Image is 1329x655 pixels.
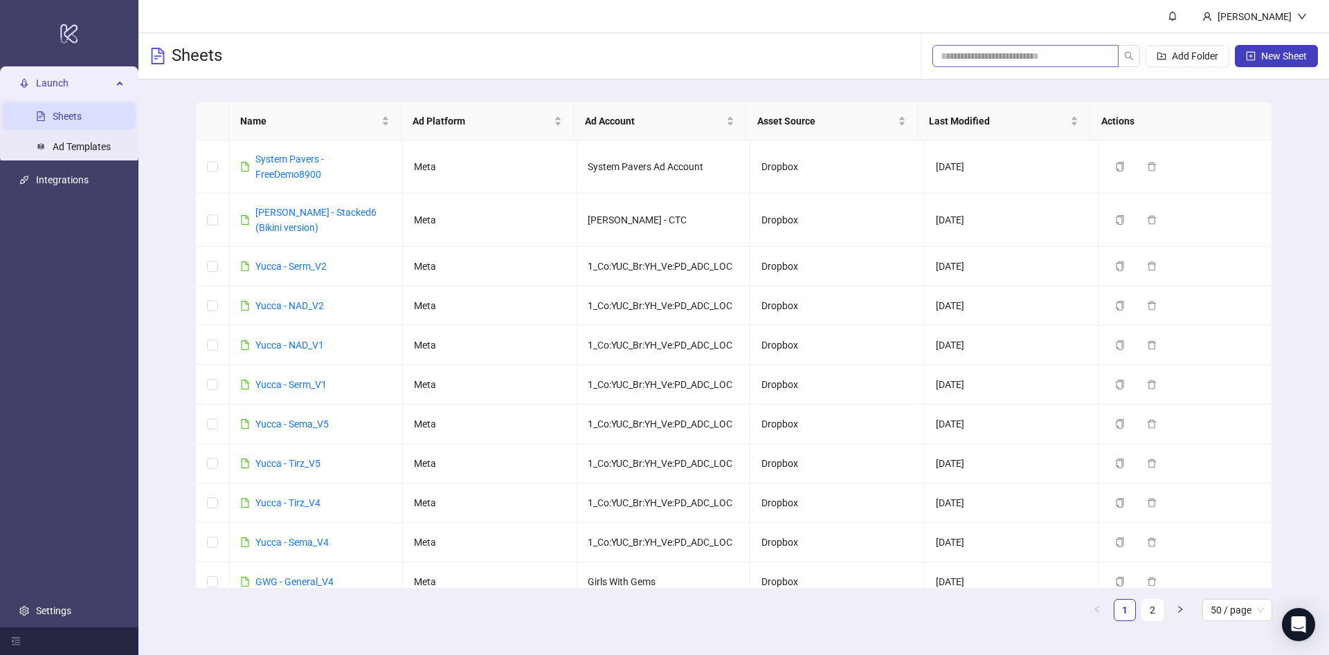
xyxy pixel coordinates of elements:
[577,286,750,326] td: 1_Co:YUC_Br:YH_Ve:PD_ADC_LOC
[403,483,577,523] td: Meta
[240,301,250,311] span: file
[403,405,577,444] td: Meta
[1147,215,1157,225] span: delete
[925,326,1099,365] td: [DATE]
[1115,537,1125,547] span: copy
[577,194,750,247] td: [PERSON_NAME] - CTC
[255,261,327,272] a: Yucca - Serm_V2
[1168,11,1177,21] span: bell
[255,300,324,311] a: Yucca - NAD_V2
[1169,599,1191,621] li: Next Page
[1202,599,1272,621] div: Page Size
[240,162,250,172] span: file
[577,140,750,194] td: System Pavers Ad Account
[925,365,1099,405] td: [DATE]
[1297,12,1307,21] span: down
[1115,301,1125,311] span: copy
[240,419,250,429] span: file
[1157,51,1166,61] span: folder-add
[53,111,82,122] a: Sheets
[750,286,924,326] td: Dropbox
[1246,51,1256,61] span: plus-square
[925,247,1099,286] td: [DATE]
[925,194,1099,247] td: [DATE]
[750,523,924,562] td: Dropbox
[255,154,324,180] a: System Pavers - FreeDemo8900
[1147,419,1157,429] span: delete
[240,340,250,350] span: file
[577,483,750,523] td: 1_Co:YUC_Br:YH_Ve:PD_ADC_LOC
[240,380,250,389] span: file
[255,340,324,351] a: Yucca - NAD_V1
[925,444,1099,483] td: [DATE]
[925,562,1099,602] td: [DATE]
[757,113,896,129] span: Asset Source
[240,537,250,547] span: file
[1115,459,1125,468] span: copy
[1282,608,1315,641] div: Open Intercom Messenger
[403,247,577,286] td: Meta
[1147,380,1157,389] span: delete
[403,444,577,483] td: Meta
[750,483,924,523] td: Dropbox
[403,562,577,602] td: Meta
[925,286,1099,326] td: [DATE]
[1147,537,1157,547] span: delete
[1124,51,1134,61] span: search
[1147,577,1157,587] span: delete
[1211,600,1264,620] span: 50 / page
[1115,498,1125,508] span: copy
[403,365,577,405] td: Meta
[240,577,250,587] span: file
[577,247,750,286] td: 1_Co:YUC_Br:YH_Ve:PD_ADC_LOC
[403,286,577,326] td: Meta
[255,576,334,587] a: GWG - General_V4
[750,405,924,444] td: Dropbox
[1115,162,1125,172] span: copy
[1115,380,1125,389] span: copy
[750,326,924,365] td: Dropbox
[11,636,21,646] span: menu-fold
[577,365,750,405] td: 1_Co:YUC_Br:YH_Ve:PD_ADC_LOC
[1115,340,1125,350] span: copy
[240,498,250,508] span: file
[150,48,166,64] span: file-text
[750,444,924,483] td: Dropbox
[1115,215,1125,225] span: copy
[750,140,924,194] td: Dropbox
[255,418,329,430] a: Yucca - Sema_V5
[1147,340,1157,350] span: delete
[1176,605,1184,614] span: right
[746,102,919,140] th: Asset Source
[401,102,574,140] th: Ad Platform
[1114,600,1135,620] a: 1
[929,113,1067,129] span: Last Modified
[403,523,577,562] td: Meta
[403,326,577,365] td: Meta
[574,102,746,140] th: Ad Account
[255,458,320,469] a: Yucca - Tirz_V5
[1147,301,1157,311] span: delete
[750,247,924,286] td: Dropbox
[1169,599,1191,621] button: right
[403,140,577,194] td: Meta
[1115,261,1125,271] span: copy
[918,102,1090,140] th: Last Modified
[1147,498,1157,508] span: delete
[1086,599,1108,621] li: Previous Page
[577,562,750,602] td: Girls With Gems
[1172,50,1218,62] span: Add Folder
[403,194,577,247] td: Meta
[36,605,71,616] a: Settings
[229,102,401,140] th: Name
[750,562,924,602] td: Dropbox
[53,141,111,152] a: Ad Templates
[19,78,29,88] span: rocket
[585,113,723,129] span: Ad Account
[577,326,750,365] td: 1_Co:YUC_Br:YH_Ve:PD_ADC_LOC
[1261,50,1307,62] span: New Sheet
[255,537,329,548] a: Yucca - Sema_V4
[413,113,551,129] span: Ad Platform
[925,483,1099,523] td: [DATE]
[750,194,924,247] td: Dropbox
